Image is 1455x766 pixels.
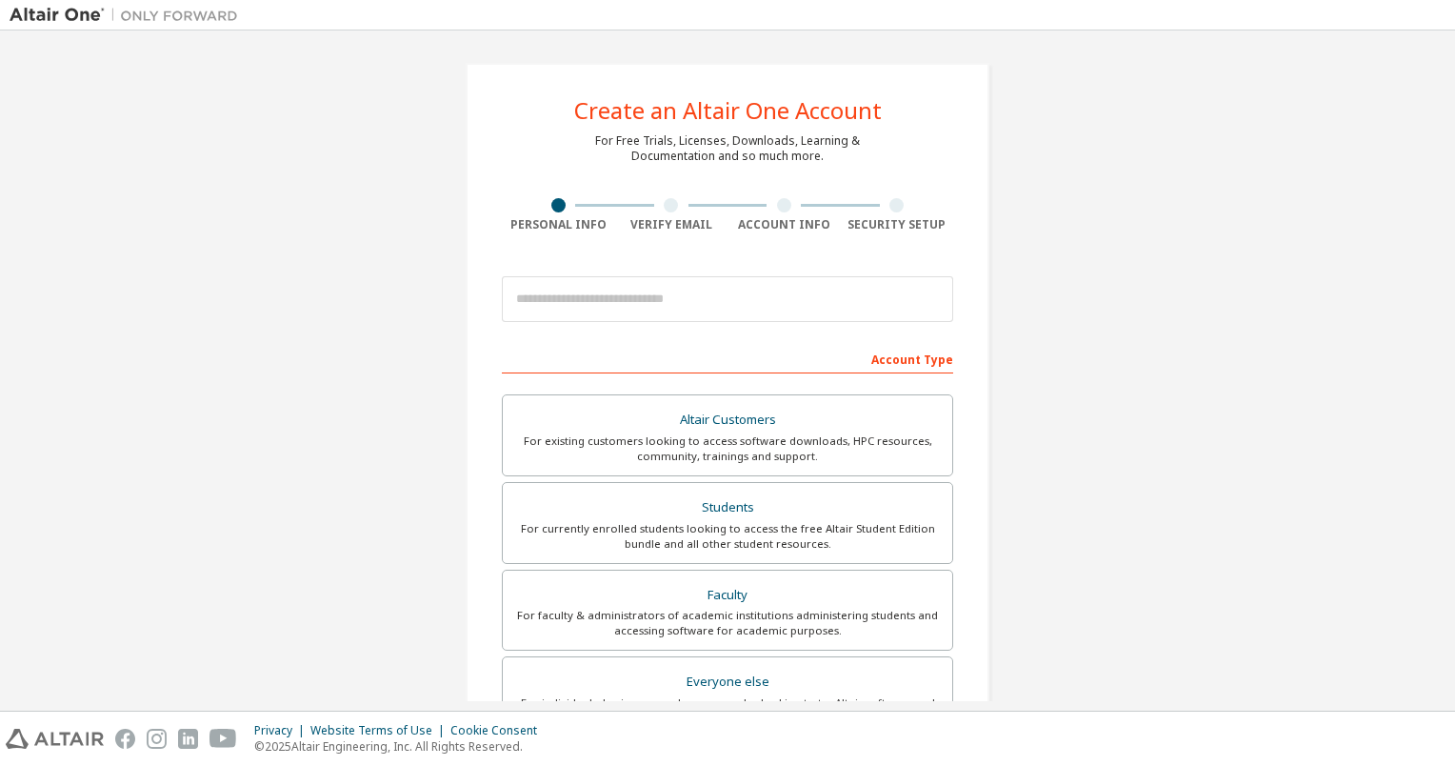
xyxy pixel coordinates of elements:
p: © 2025 Altair Engineering, Inc. All Rights Reserved. [254,738,548,755]
img: linkedin.svg [178,729,198,749]
div: Faculty [514,582,941,609]
div: Students [514,494,941,521]
img: instagram.svg [147,729,167,749]
img: facebook.svg [115,729,135,749]
div: Verify Email [615,217,728,232]
div: For Free Trials, Licenses, Downloads, Learning & Documentation and so much more. [595,133,860,164]
img: youtube.svg [209,729,237,749]
div: Create an Altair One Account [574,99,882,122]
img: Altair One [10,6,248,25]
div: Personal Info [502,217,615,232]
div: Website Terms of Use [310,723,450,738]
img: altair_logo.svg [6,729,104,749]
div: Altair Customers [514,407,941,433]
div: Privacy [254,723,310,738]
div: Cookie Consent [450,723,548,738]
div: Account Type [502,343,953,373]
div: For faculty & administrators of academic institutions administering students and accessing softwa... [514,608,941,638]
div: For individuals, businesses and everyone else looking to try Altair software and explore our prod... [514,695,941,726]
div: For existing customers looking to access software downloads, HPC resources, community, trainings ... [514,433,941,464]
div: For currently enrolled students looking to access the free Altair Student Edition bundle and all ... [514,521,941,552]
div: Everyone else [514,669,941,695]
div: Account Info [727,217,841,232]
div: Security Setup [841,217,954,232]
